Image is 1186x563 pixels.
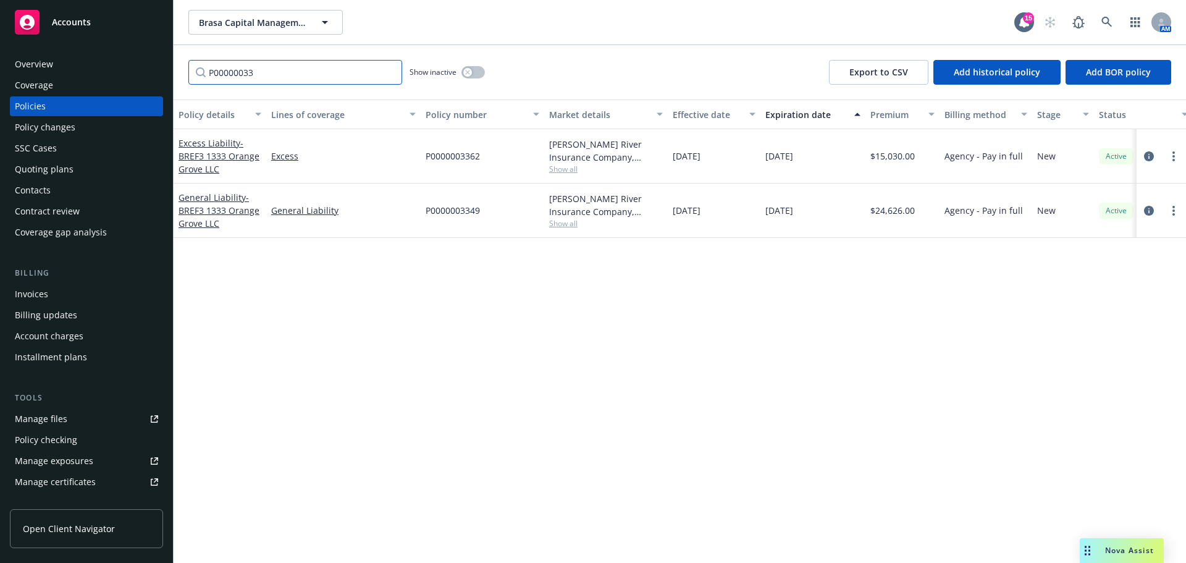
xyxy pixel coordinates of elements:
[1037,108,1075,121] div: Stage
[944,150,1023,163] span: Agency - Pay in full
[765,108,847,121] div: Expiration date
[870,108,921,121] div: Premium
[179,137,259,175] a: Excess Liability
[829,60,928,85] button: Export to CSV
[870,204,915,217] span: $24,626.00
[266,99,421,129] button: Lines of coverage
[10,305,163,325] a: Billing updates
[10,267,163,279] div: Billing
[179,192,259,229] a: General Liability
[10,347,163,367] a: Installment plans
[1038,10,1062,35] a: Start snowing
[421,99,544,129] button: Policy number
[1142,149,1156,164] a: circleInformation
[15,284,48,304] div: Invoices
[549,164,663,174] span: Show all
[10,451,163,471] a: Manage exposures
[1032,99,1094,129] button: Stage
[1142,203,1156,218] a: circleInformation
[10,5,163,40] a: Accounts
[1123,10,1148,35] a: Switch app
[673,108,742,121] div: Effective date
[10,392,163,404] div: Tools
[188,10,343,35] button: Brasa Capital Management, LLC
[15,472,96,492] div: Manage certificates
[10,117,163,137] a: Policy changes
[1086,66,1151,78] span: Add BOR policy
[10,472,163,492] a: Manage certificates
[271,204,416,217] a: General Liability
[15,75,53,95] div: Coverage
[15,326,83,346] div: Account charges
[1099,108,1174,121] div: Status
[15,180,51,200] div: Contacts
[15,493,77,513] div: Manage claims
[15,451,93,471] div: Manage exposures
[271,150,416,163] a: Excess
[179,108,248,121] div: Policy details
[15,159,74,179] div: Quoting plans
[1037,204,1056,217] span: New
[933,60,1061,85] button: Add historical policy
[426,108,526,121] div: Policy number
[23,522,115,535] span: Open Client Navigator
[10,96,163,116] a: Policies
[15,347,87,367] div: Installment plans
[179,192,259,229] span: - BREF3 1333 Orange Grove LLC
[174,99,266,129] button: Policy details
[10,493,163,513] a: Manage claims
[10,222,163,242] a: Coverage gap analysis
[188,60,402,85] input: Filter by keyword...
[426,150,480,163] span: P0000003362
[410,67,456,77] span: Show inactive
[760,99,865,129] button: Expiration date
[10,54,163,74] a: Overview
[15,409,67,429] div: Manage files
[1095,10,1119,35] a: Search
[271,108,402,121] div: Lines of coverage
[1166,149,1181,164] a: more
[10,180,163,200] a: Contacts
[10,284,163,304] a: Invoices
[1066,60,1171,85] button: Add BOR policy
[15,96,46,116] div: Policies
[15,305,77,325] div: Billing updates
[940,99,1032,129] button: Billing method
[668,99,760,129] button: Effective date
[1080,538,1164,563] button: Nova Assist
[1166,203,1181,218] a: more
[765,204,793,217] span: [DATE]
[673,204,700,217] span: [DATE]
[765,150,793,163] span: [DATE]
[10,138,163,158] a: SSC Cases
[52,17,91,27] span: Accounts
[10,409,163,429] a: Manage files
[549,108,649,121] div: Market details
[426,204,480,217] span: P0000003349
[544,99,668,129] button: Market details
[15,222,107,242] div: Coverage gap analysis
[10,201,163,221] a: Contract review
[954,66,1040,78] span: Add historical policy
[1104,151,1129,162] span: Active
[1023,12,1034,23] div: 15
[199,16,306,29] span: Brasa Capital Management, LLC
[15,138,57,158] div: SSC Cases
[865,99,940,129] button: Premium
[10,75,163,95] a: Coverage
[549,138,663,164] div: [PERSON_NAME] River Insurance Company, [PERSON_NAME] River Group, RT Specialty Insurance Services...
[1037,150,1056,163] span: New
[849,66,908,78] span: Export to CSV
[15,430,77,450] div: Policy checking
[549,192,663,218] div: [PERSON_NAME] River Insurance Company, [PERSON_NAME] River Group, RT Specialty Insurance Services...
[673,150,700,163] span: [DATE]
[1105,545,1154,556] span: Nova Assist
[944,204,1023,217] span: Agency - Pay in full
[870,150,915,163] span: $15,030.00
[15,54,53,74] div: Overview
[15,201,80,221] div: Contract review
[1104,205,1129,216] span: Active
[10,159,163,179] a: Quoting plans
[944,108,1014,121] div: Billing method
